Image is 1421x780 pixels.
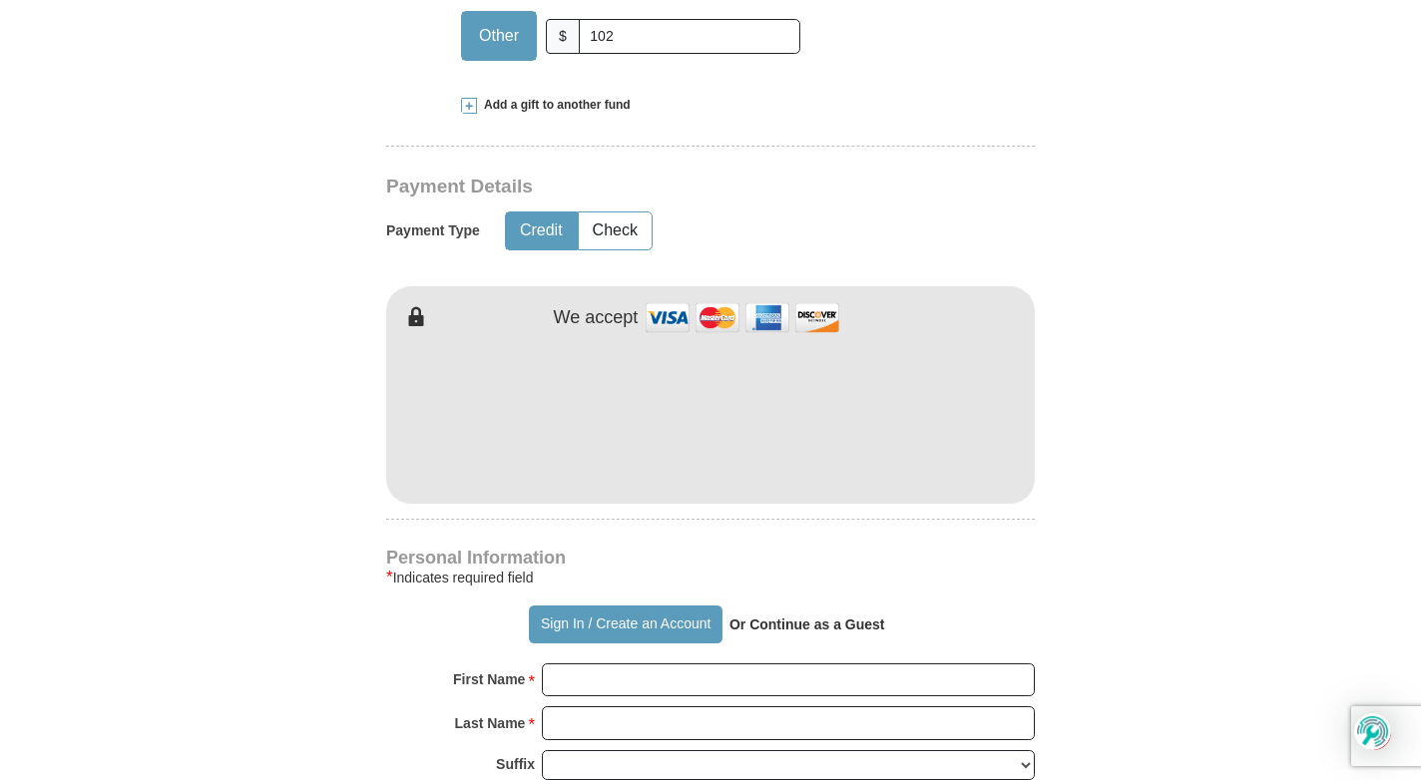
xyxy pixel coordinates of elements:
[477,97,631,114] span: Add a gift to another fund
[546,19,580,54] span: $
[386,222,480,239] h5: Payment Type
[729,616,885,632] strong: Or Continue as a Guest
[455,709,526,737] strong: Last Name
[386,550,1035,566] h4: Personal Information
[554,307,639,329] h4: We accept
[386,566,1035,589] div: Indicates required field
[496,750,535,778] strong: Suffix
[579,212,652,249] button: Check
[529,605,721,643] button: Sign In / Create an Account
[579,19,800,54] input: Other Amount
[469,21,529,51] span: Other
[386,176,895,198] h3: Payment Details
[643,296,842,339] img: credit cards accepted
[506,212,577,249] button: Credit
[453,665,525,693] strong: First Name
